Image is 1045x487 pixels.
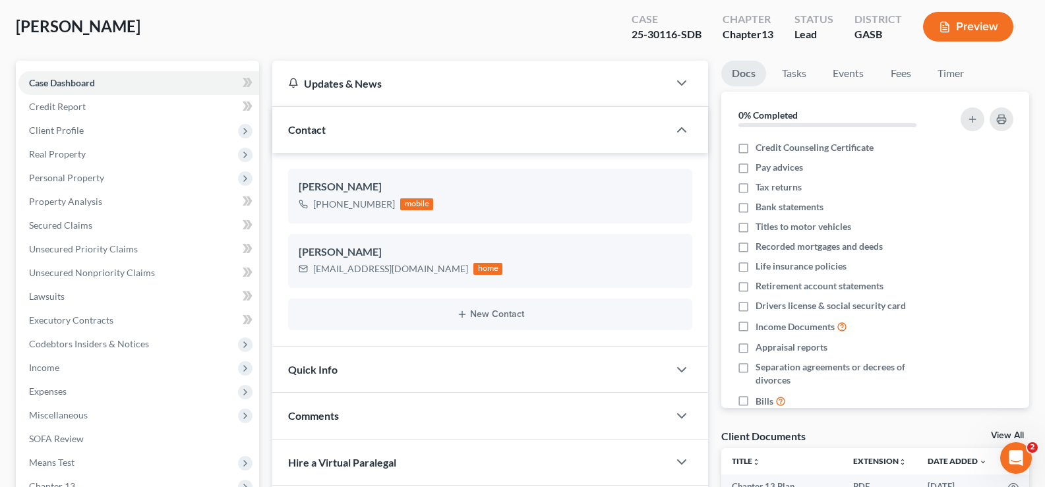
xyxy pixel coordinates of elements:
[732,456,760,466] a: Titleunfold_more
[18,285,259,308] a: Lawsuits
[991,431,1024,440] a: View All
[29,219,92,231] span: Secured Claims
[928,456,987,466] a: Date Added expand_more
[288,76,653,90] div: Updates & News
[473,263,502,275] div: home
[756,240,883,253] span: Recorded mortgages and deeds
[288,363,338,376] span: Quick Info
[29,338,149,349] span: Codebtors Insiders & Notices
[899,458,907,466] i: unfold_more
[29,291,65,302] span: Lawsuits
[29,267,155,278] span: Unsecured Nonpriority Claims
[18,261,259,285] a: Unsecured Nonpriority Claims
[756,341,827,354] span: Appraisal reports
[18,308,259,332] a: Executory Contracts
[29,196,102,207] span: Property Analysis
[29,314,113,326] span: Executory Contracts
[288,456,396,469] span: Hire a Virtual Paralegal
[721,429,806,443] div: Client Documents
[1027,442,1038,453] span: 2
[18,427,259,451] a: SOFA Review
[756,200,823,214] span: Bank statements
[632,12,702,27] div: Case
[29,77,95,88] span: Case Dashboard
[29,433,84,444] span: SOFA Review
[756,141,874,154] span: Credit Counseling Certificate
[794,27,833,42] div: Lead
[29,101,86,112] span: Credit Report
[721,61,766,86] a: Docs
[313,198,395,211] div: [PHONE_NUMBER]
[29,148,86,159] span: Real Property
[29,386,67,397] span: Expenses
[752,458,760,466] i: unfold_more
[18,214,259,237] a: Secured Claims
[979,458,987,466] i: expand_more
[632,27,702,42] div: 25-30116-SDB
[854,27,902,42] div: GASB
[313,262,468,275] div: [EMAIL_ADDRESS][DOMAIN_NAME]
[756,181,802,194] span: Tax returns
[927,61,974,86] a: Timer
[880,61,922,86] a: Fees
[794,12,833,27] div: Status
[288,123,326,136] span: Contact
[771,61,817,86] a: Tasks
[29,457,75,468] span: Means Test
[756,161,803,174] span: Pay advices
[299,244,682,260] div: [PERSON_NAME]
[723,27,773,42] div: Chapter
[738,109,798,121] strong: 0% Completed
[400,198,433,210] div: mobile
[18,237,259,261] a: Unsecured Priority Claims
[854,12,902,27] div: District
[756,395,773,408] span: Bills
[299,309,682,320] button: New Contact
[29,243,138,254] span: Unsecured Priority Claims
[822,61,874,86] a: Events
[29,172,104,183] span: Personal Property
[756,299,906,312] span: Drivers license & social security card
[756,279,883,293] span: Retirement account statements
[29,125,84,136] span: Client Profile
[853,456,907,466] a: Extensionunfold_more
[756,320,835,333] span: Income Documents
[756,360,941,387] span: Separation agreements or decrees of divorces
[723,12,773,27] div: Chapter
[761,28,773,40] span: 13
[923,12,1013,42] button: Preview
[16,16,140,36] span: [PERSON_NAME]
[1000,442,1032,474] iframe: Intercom live chat
[18,71,259,95] a: Case Dashboard
[29,409,88,420] span: Miscellaneous
[18,190,259,214] a: Property Analysis
[29,362,59,373] span: Income
[756,260,847,273] span: Life insurance policies
[756,220,851,233] span: Titles to motor vehicles
[18,95,259,119] a: Credit Report
[288,409,339,422] span: Comments
[299,179,682,195] div: [PERSON_NAME]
